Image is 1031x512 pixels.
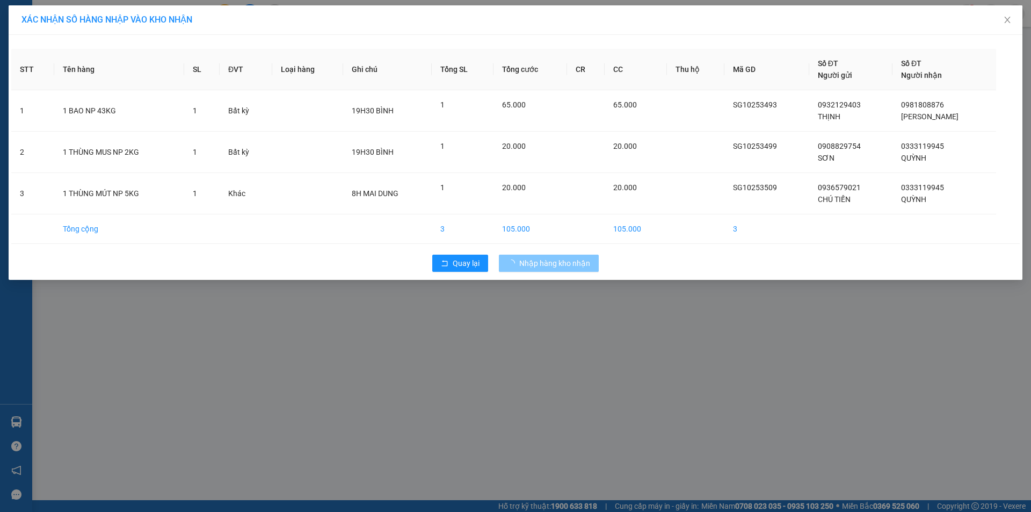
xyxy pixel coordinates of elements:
[818,112,840,121] span: THỊNH
[440,183,445,192] span: 1
[54,173,184,214] td: 1 THÙNG MÚT NP 5KG
[613,183,637,192] span: 20.000
[432,214,493,244] td: 3
[220,173,272,214] td: Khác
[54,214,184,244] td: Tổng cộng
[605,214,667,244] td: 105.000
[605,49,667,90] th: CC
[343,49,432,90] th: Ghi chú
[613,100,637,109] span: 65.000
[272,49,343,90] th: Loại hàng
[901,59,921,68] span: Số ĐT
[818,195,851,204] span: CHÚ TIẾN
[493,214,567,244] td: 105.000
[507,259,519,267] span: loading
[11,132,54,173] td: 2
[733,100,777,109] span: SG10253493
[502,142,526,150] span: 20.000
[818,59,838,68] span: Số ĐT
[11,173,54,214] td: 3
[440,100,445,109] span: 1
[220,132,272,173] td: Bất kỳ
[818,100,861,109] span: 0932129403
[1003,16,1012,24] span: close
[667,49,724,90] th: Thu hộ
[818,183,861,192] span: 0936579021
[432,255,488,272] button: rollbackQuay lại
[21,15,192,25] span: XÁC NHẬN SỐ HÀNG NHẬP VÀO KHO NHẬN
[441,259,448,268] span: rollback
[901,71,942,80] span: Người nhận
[11,49,54,90] th: STT
[733,183,777,192] span: SG10253509
[184,49,220,90] th: SL
[818,71,852,80] span: Người gửi
[502,100,526,109] span: 65.000
[220,49,272,90] th: ĐVT
[54,90,184,132] td: 1 BAO NP 43KG
[493,49,567,90] th: Tổng cước
[724,49,809,90] th: Mã GD
[901,142,944,150] span: 0333119945
[613,142,637,150] span: 20.000
[193,106,197,115] span: 1
[901,100,944,109] span: 0981808876
[901,195,926,204] span: QUỲNH
[901,154,926,162] span: QUỲNH
[352,189,398,198] span: 8H MAI DUNG
[11,90,54,132] td: 1
[440,142,445,150] span: 1
[733,142,777,150] span: SG10253499
[724,214,809,244] td: 3
[567,49,604,90] th: CR
[432,49,493,90] th: Tổng SL
[818,142,861,150] span: 0908829754
[818,154,834,162] span: SƠN
[499,255,599,272] button: Nhập hàng kho nhận
[220,90,272,132] td: Bất kỳ
[519,257,590,269] span: Nhập hàng kho nhận
[901,112,959,121] span: [PERSON_NAME]
[992,5,1022,35] button: Close
[54,49,184,90] th: Tên hàng
[453,257,480,269] span: Quay lại
[193,189,197,198] span: 1
[352,148,394,156] span: 19H30 BÌNH
[193,148,197,156] span: 1
[901,183,944,192] span: 0333119945
[54,132,184,173] td: 1 THÙNG MUS NP 2KG
[352,106,394,115] span: 19H30 BÌNH
[502,183,526,192] span: 20.000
